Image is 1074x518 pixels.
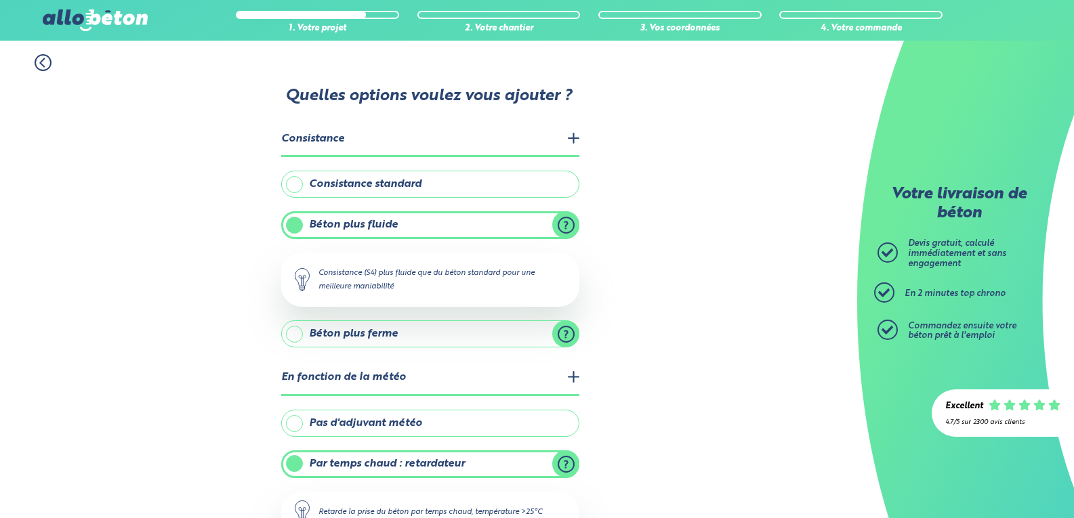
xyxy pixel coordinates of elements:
[280,87,578,106] p: Quelles options voulez vous ajouter ?
[236,24,399,34] div: 1. Votre projet
[417,24,581,34] div: 2. Votre chantier
[281,410,579,437] label: Pas d'adjuvant météo
[281,211,579,238] label: Béton plus fluide
[953,465,1059,503] iframe: Help widget launcher
[281,320,579,347] label: Béton plus ferme
[281,361,579,395] legend: En fonction de la météo
[281,171,579,198] label: Consistance standard
[43,9,147,31] img: allobéton
[281,123,579,157] legend: Consistance
[598,24,762,34] div: 3. Vos coordonnées
[281,450,579,477] label: Par temps chaud : retardateur
[281,253,579,307] div: Consistance (S4) plus fluide que du béton standard pour une meilleure maniabilité
[779,24,943,34] div: 4. Votre commande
